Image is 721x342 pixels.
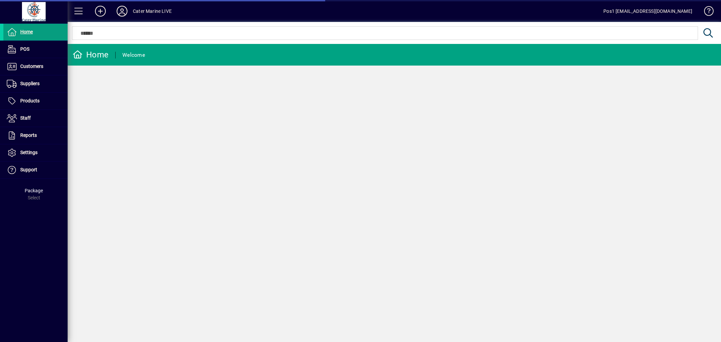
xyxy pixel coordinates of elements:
[3,41,68,58] a: POS
[3,162,68,178] a: Support
[20,64,43,69] span: Customers
[20,167,37,172] span: Support
[25,188,43,193] span: Package
[3,144,68,161] a: Settings
[699,1,713,23] a: Knowledge Base
[3,127,68,144] a: Reports
[20,46,29,52] span: POS
[111,5,133,17] button: Profile
[90,5,111,17] button: Add
[20,150,38,155] span: Settings
[603,6,692,17] div: Pos1 [EMAIL_ADDRESS][DOMAIN_NAME]
[133,6,172,17] div: Cater Marine LIVE
[20,98,40,103] span: Products
[3,93,68,109] a: Products
[73,49,109,60] div: Home
[3,75,68,92] a: Suppliers
[20,132,37,138] span: Reports
[3,58,68,75] a: Customers
[122,50,145,60] div: Welcome
[20,81,40,86] span: Suppliers
[20,29,33,34] span: Home
[3,110,68,127] a: Staff
[20,115,31,121] span: Staff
